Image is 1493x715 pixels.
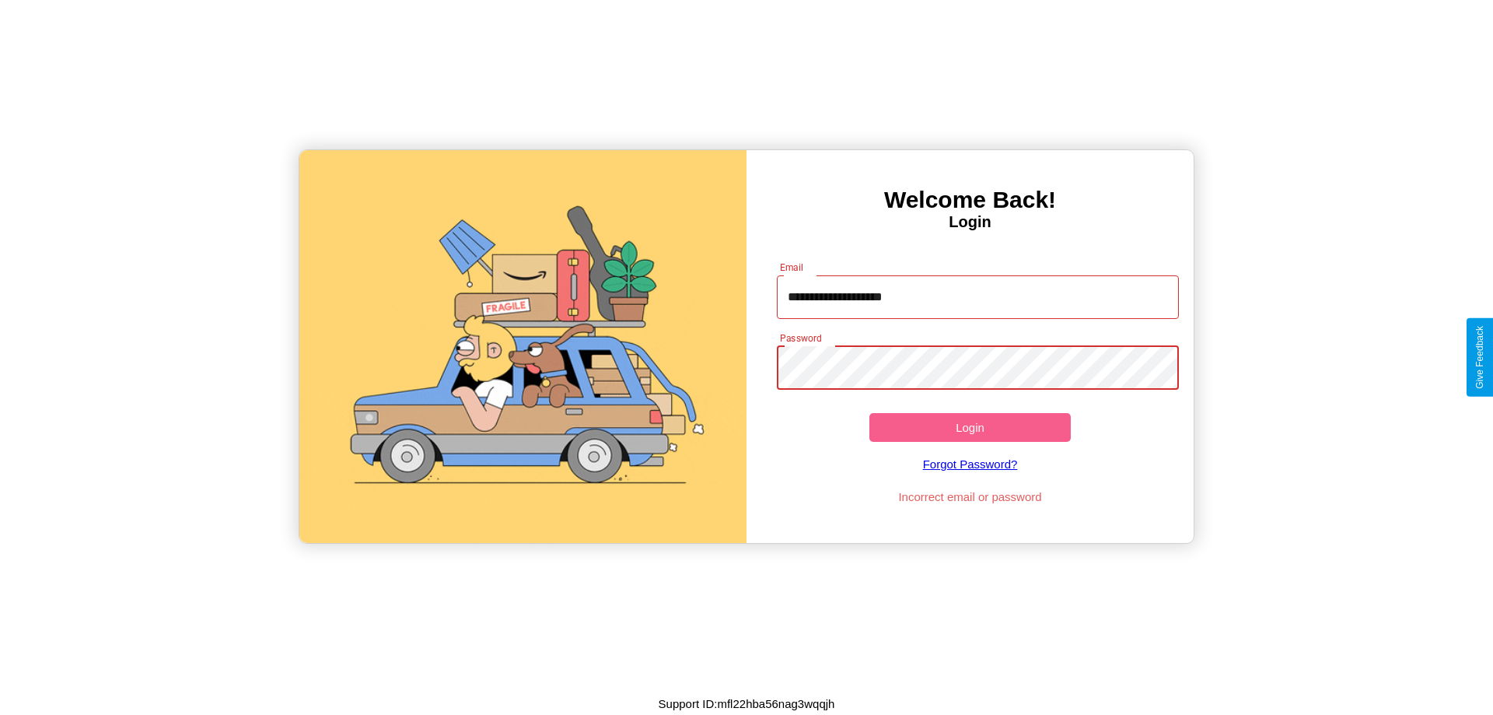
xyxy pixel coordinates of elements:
[780,331,821,345] label: Password
[1474,326,1485,389] div: Give Feedback
[869,413,1071,442] button: Login
[746,187,1194,213] h3: Welcome Back!
[780,261,804,274] label: Email
[769,486,1172,507] p: Incorrect email or password
[746,213,1194,231] h4: Login
[769,442,1172,486] a: Forgot Password?
[299,150,746,543] img: gif
[659,693,835,714] p: Support ID: mfl22hba56nag3wqqjh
